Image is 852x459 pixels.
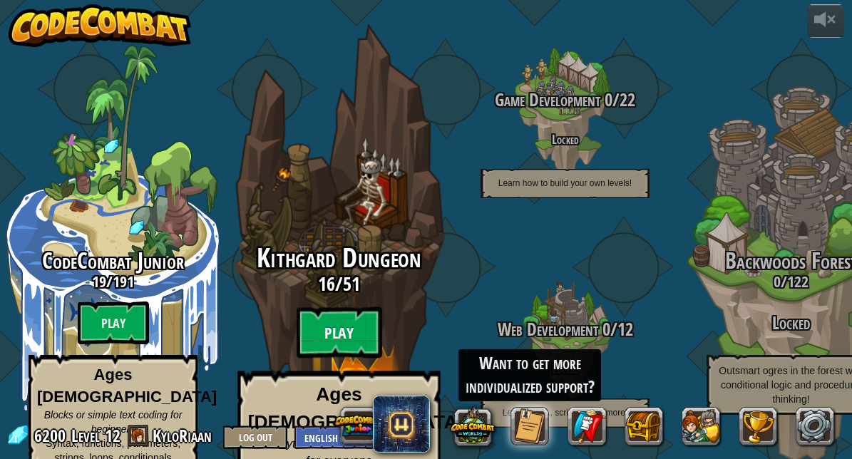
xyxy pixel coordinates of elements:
[78,301,149,344] btn: Play
[498,317,598,341] span: Web Development
[452,91,678,110] h3: /
[452,320,678,339] h3: /
[787,271,809,292] span: 122
[113,271,134,292] span: 191
[452,362,678,376] h4: Locked
[71,424,100,448] span: Level
[34,424,70,447] span: 6200
[92,271,106,292] span: 19
[343,271,360,296] span: 51
[42,245,184,276] span: CodeCombat Junior
[458,349,601,401] div: Want to get more individualized support?
[774,271,781,292] span: 0
[318,271,335,296] span: 16
[620,88,635,112] span: 22
[598,317,610,341] span: 0
[44,409,183,435] span: Blocks or simple text coding for beginners
[248,384,475,433] strong: Ages [DEMOGRAPHIC_DATA]+
[498,178,632,188] span: Learn how to build your own levels!
[495,88,600,112] span: Game Development
[257,239,421,277] span: Kithgard Dungeon
[37,366,217,406] strong: Ages [DEMOGRAPHIC_DATA]
[600,88,612,112] span: 0
[105,424,120,447] span: 12
[203,274,474,294] h3: /
[452,133,678,146] h4: Locked
[223,426,287,449] button: Log Out
[808,4,843,38] button: Adjust volume
[297,307,382,359] btn: Play
[617,317,633,341] span: 12
[153,424,216,447] a: KyloRiaan
[9,4,191,47] img: CodeCombat - Learn how to code by playing a game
